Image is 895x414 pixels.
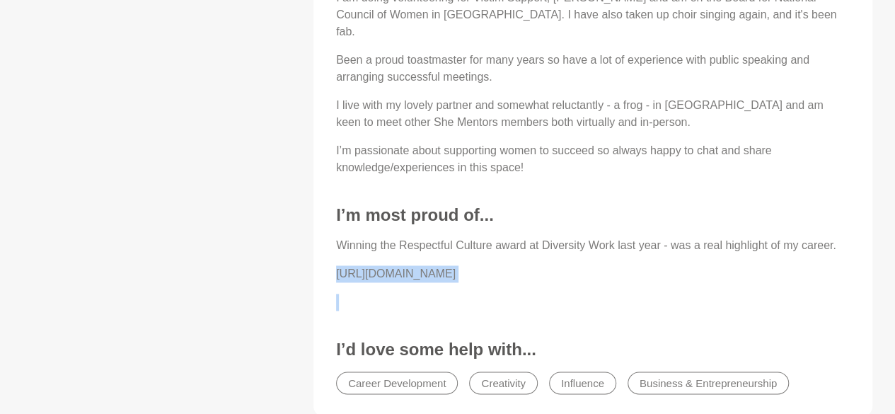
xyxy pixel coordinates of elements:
[336,339,850,360] h3: I’d love some help with...
[336,237,850,254] p: Winning the Respectful Culture award at Diversity Work last year - was a real highlight of my car...
[336,52,850,86] p: Been a proud toastmaster for many years so have a lot of experience with public speaking and arra...
[336,205,850,226] h3: I’m most proud of...
[336,97,850,131] p: I live with my lovely partner and somewhat reluctantly - a frog - in [GEOGRAPHIC_DATA] and am kee...
[336,265,850,282] p: [URL][DOMAIN_NAME]
[336,142,850,176] p: I’m passionate about supporting women to succeed so always happy to chat and share knowledge/expe...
